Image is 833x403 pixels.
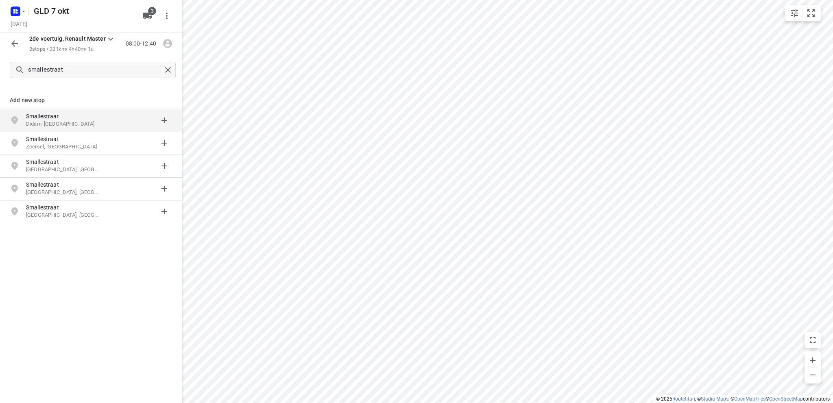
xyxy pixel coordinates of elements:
[769,396,803,402] a: OpenStreetMap
[26,181,101,189] p: Smallestraat
[126,39,159,48] p: 08:00-12:40
[26,211,101,219] p: [GEOGRAPHIC_DATA], [GEOGRAPHIC_DATA]
[26,189,101,196] p: [GEOGRAPHIC_DATA], [GEOGRAPHIC_DATA]
[803,5,819,21] button: Fit zoom
[26,120,101,128] p: Didam, [GEOGRAPHIC_DATA]
[10,96,172,105] p: Add new stop
[26,203,101,211] p: Smallestraat
[785,5,821,21] div: small contained button group
[26,143,101,151] p: Zoersel, [GEOGRAPHIC_DATA]
[31,4,136,17] h5: Rename
[148,7,156,15] span: 3
[656,396,830,402] li: © 2025 , © , © © contributors
[29,46,116,53] p: 2 stops • 321km • 4h40m • 1u
[26,158,101,166] p: Smallestraat
[28,64,162,76] input: Add or search stops within route
[29,35,106,43] p: 2de voertuig, Renault Master
[786,5,802,21] button: Map settings
[26,112,101,120] p: Smallestraat
[734,396,765,402] a: OpenMapTiles
[159,39,176,47] span: Assign driver
[701,396,728,402] a: Stadia Maps
[672,396,695,402] a: Routetitan
[26,166,101,174] p: [GEOGRAPHIC_DATA], [GEOGRAPHIC_DATA]
[7,19,31,28] h5: [DATE]
[26,135,101,143] p: Smallestraat
[159,8,175,24] button: More
[139,8,155,24] button: 3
